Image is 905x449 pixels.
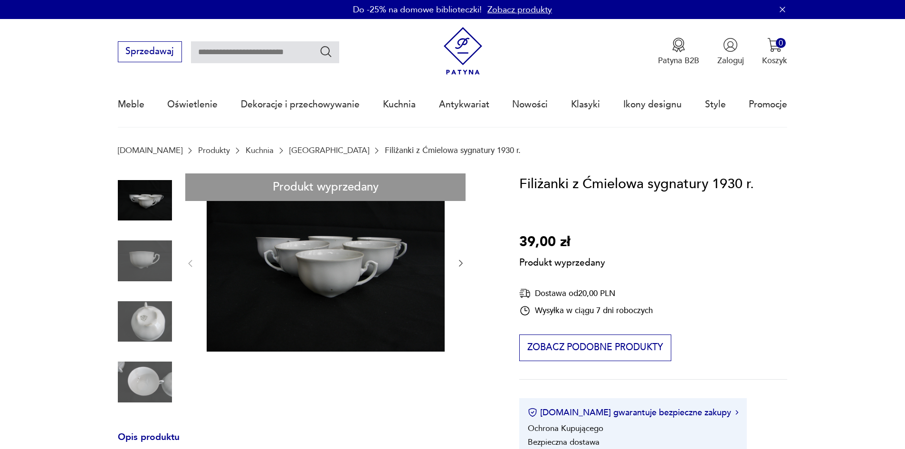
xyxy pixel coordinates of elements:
[749,83,787,126] a: Promocje
[519,231,605,253] p: 39,00 zł
[571,83,600,126] a: Klasyki
[776,38,786,48] div: 0
[198,146,230,155] a: Produkty
[118,41,182,62] button: Sprzedawaj
[246,146,274,155] a: Kuchnia
[118,48,182,56] a: Sprzedawaj
[723,38,738,52] img: Ikonka użytkownika
[658,38,699,66] a: Ikona medaluPatyna B2B
[658,38,699,66] button: Patyna B2B
[528,408,537,417] img: Ikona certyfikatu
[717,38,744,66] button: Zaloguj
[487,4,552,16] a: Zobacz produkty
[705,83,726,126] a: Style
[658,55,699,66] p: Patyna B2B
[767,38,782,52] img: Ikona koszyka
[717,55,744,66] p: Zaloguj
[519,305,653,316] div: Wysyłka w ciągu 7 dni roboczych
[383,83,416,126] a: Kuchnia
[385,146,521,155] p: Filiżanki z Ćmielowa sygnatury 1930 r.
[735,410,738,415] img: Ikona strzałki w prawo
[519,253,605,269] p: Produkt wyprzedany
[519,287,653,299] div: Dostawa od 20,00 PLN
[671,38,686,52] img: Ikona medalu
[528,423,603,434] li: Ochrona Kupującego
[528,407,738,419] button: [DOMAIN_NAME] gwarantuje bezpieczne zakupy
[623,83,682,126] a: Ikony designu
[762,38,787,66] button: 0Koszyk
[353,4,482,16] p: Do -25% na domowe biblioteczki!
[118,83,144,126] a: Meble
[519,334,671,361] button: Zobacz podobne produkty
[512,83,548,126] a: Nowości
[519,287,531,299] img: Ikona dostawy
[528,437,600,448] li: Bezpieczna dostawa
[439,27,487,75] img: Patyna - sklep z meblami i dekoracjami vintage
[519,173,754,195] h1: Filiżanki z Ćmielowa sygnatury 1930 r.
[439,83,489,126] a: Antykwariat
[167,83,218,126] a: Oświetlenie
[762,55,787,66] p: Koszyk
[319,45,333,58] button: Szukaj
[289,146,369,155] a: [GEOGRAPHIC_DATA]
[118,146,182,155] a: [DOMAIN_NAME]
[241,83,360,126] a: Dekoracje i przechowywanie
